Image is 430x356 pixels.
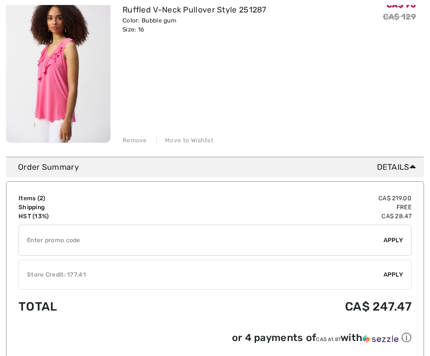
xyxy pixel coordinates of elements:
span: Apply [383,270,403,279]
td: Shipping [18,203,163,212]
span: Apply [383,236,403,245]
div: Order Summary [18,161,420,173]
div: Store Credit: 177.41 [19,270,383,279]
input: Promo code [19,225,383,255]
td: Total [18,290,163,324]
s: CA$ 129 [383,12,416,21]
span: CA$ 61.87 [316,337,340,343]
img: Sezzle [362,335,398,344]
td: Free [163,203,411,212]
div: or 4 payments of with [232,331,411,345]
td: CA$ 28.47 [163,212,411,221]
div: Color: Bubble gum Size: 16 [122,16,266,34]
div: Remove [122,136,147,145]
span: Details [377,161,420,173]
div: Move to Wishlist [156,136,213,145]
td: Items ( ) [18,194,163,203]
span: 2 [39,195,43,202]
div: or 4 payments ofCA$ 61.87withSezzle Click to learn more about Sezzle [18,331,411,348]
td: CA$ 219.00 [163,194,411,203]
td: CA$ 247.47 [163,290,411,324]
a: Ruffled V-Neck Pullover Style 251287 [122,5,266,14]
td: HST (13%) [18,212,163,221]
